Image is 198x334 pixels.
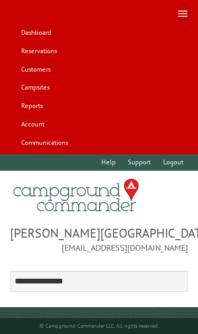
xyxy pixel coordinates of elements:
[10,175,142,216] img: Campground Commander
[16,80,54,96] a: Campsites
[158,154,188,171] a: Logout
[16,116,49,132] a: Account
[40,322,159,329] small: © Campground Commander LLC. All rights reserved.
[123,154,156,171] a: Support
[16,134,73,151] a: Communications
[16,61,55,77] a: Customers
[16,25,56,41] a: Dashboard
[97,154,121,171] a: Help
[16,98,48,114] a: Reports
[10,224,188,254] span: [PERSON_NAME][GEOGRAPHIC_DATA] [EMAIL_ADDRESS][DOMAIN_NAME]
[16,43,62,60] a: Reservations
